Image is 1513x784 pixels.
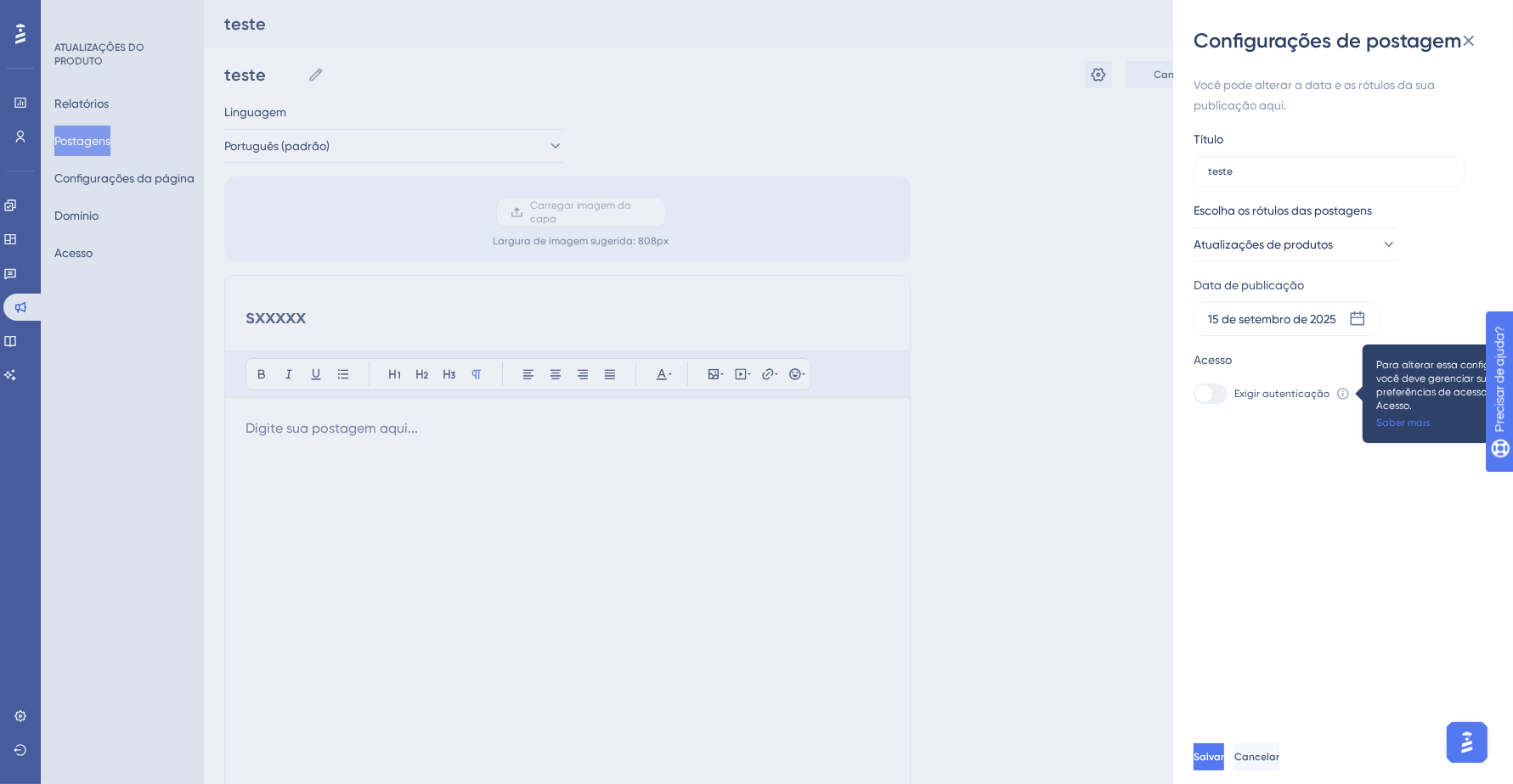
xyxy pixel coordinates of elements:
[1442,717,1493,768] iframe: Iniciador do Assistente de IA do UserGuiding
[1234,751,1279,763] font: Cancelar
[40,8,146,20] font: Precisar de ajuda?
[1194,278,1304,292] font: Data de publicação
[1194,78,1435,112] font: Você pode alterar a data e os rótulos da sua publicação aqui.
[1376,417,1430,428] font: Saber mais
[1194,751,1224,763] font: Salvar
[1194,238,1333,251] font: Atualizações de produtos
[1194,227,1397,261] button: Atualizações de produtos
[1194,28,1461,53] font: Configurações de postagem
[1376,416,1430,429] a: Saber mais
[1208,165,1451,177] input: Digite o valor
[1234,388,1330,400] font: Exigir autenticação
[1194,743,1224,770] button: Salvar
[1208,312,1336,326] font: 15 de setembro de 2025
[1194,204,1372,217] font: Escolha os rótulos das postagens
[1194,353,1232,367] font: Acesso
[1234,743,1279,770] button: Cancelar
[1194,132,1223,146] font: Título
